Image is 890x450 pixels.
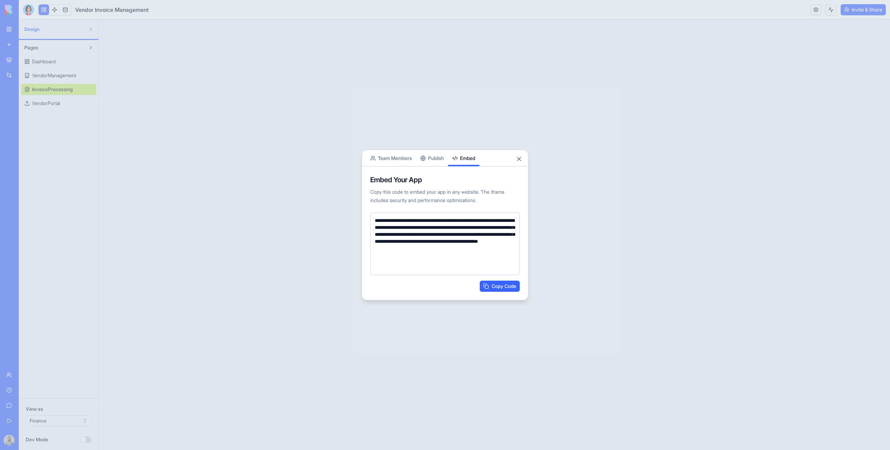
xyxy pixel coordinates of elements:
button: Team Members [366,150,416,166]
button: Close [516,155,523,162]
button: Publish [416,150,448,166]
button: Embed [448,150,479,166]
button: Copy Code [480,281,520,292]
h4: Embed Your App [370,175,520,185]
span: Copy this code to embed your app in any website. The iframe includes security and performance opt... [370,189,504,203]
